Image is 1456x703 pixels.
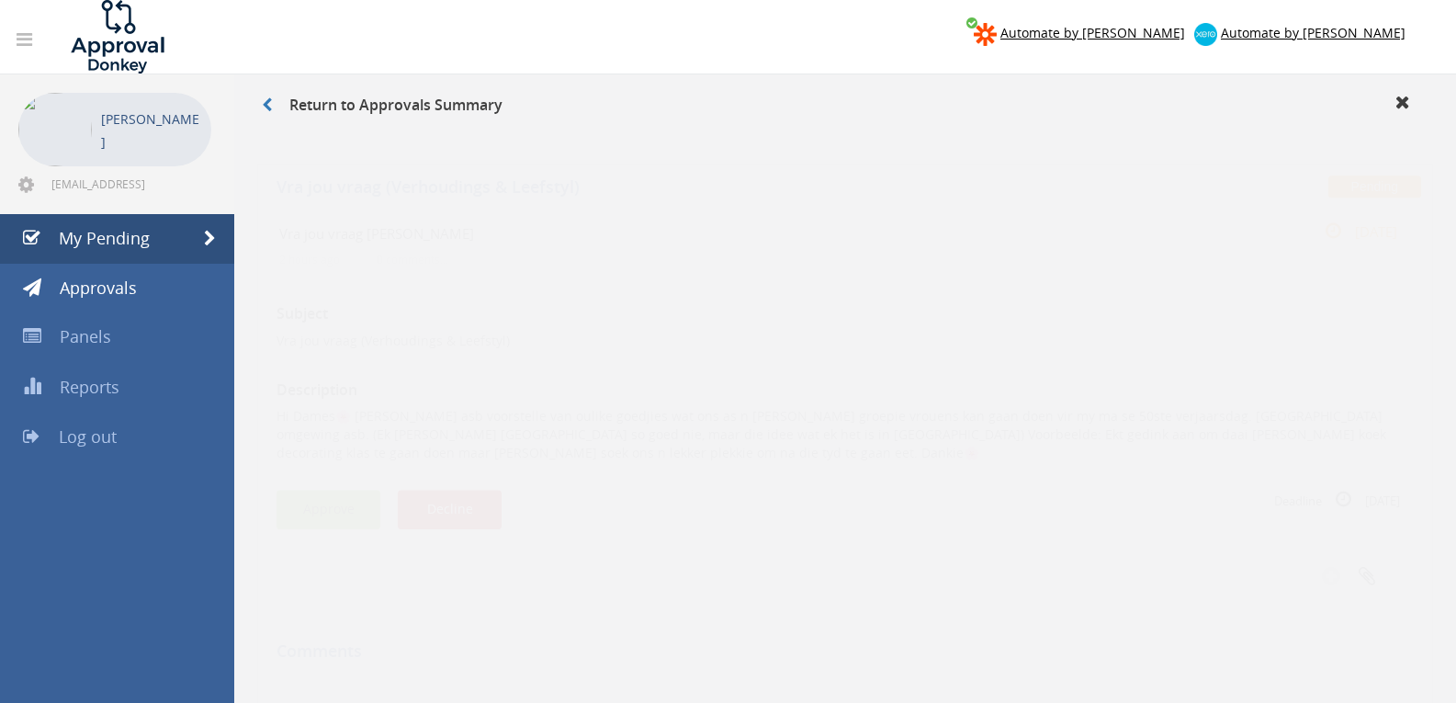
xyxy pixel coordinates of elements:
[59,227,150,249] span: My Pending
[101,108,202,153] p: [PERSON_NAME]
[1274,472,1400,493] small: Deadline [DATE]
[277,390,1414,445] p: Hi Dames🌸 [PERSON_NAME] asb voorstelle van oulike goedjies wat ons as n [PERSON_NAME] groepie vro...
[59,425,117,448] span: Log out
[1328,158,1421,180] span: Pending
[279,235,340,249] small: 2 hours ago
[1221,24,1405,41] span: Automate by [PERSON_NAME]
[398,472,502,512] button: Decline
[974,23,997,46] img: zapier-logomark.png
[277,289,1414,305] h3: Subject
[279,209,1223,224] h4: Vra jou vraag [PERSON_NAME]
[277,365,1414,381] h3: Description
[277,625,1400,643] h5: Comments
[1000,24,1185,41] span: Automate by [PERSON_NAME]
[60,325,111,347] span: Panels
[60,376,119,398] span: Reports
[277,472,380,512] button: Approve
[262,97,502,114] h3: Return to Approvals Summary
[51,176,208,191] span: [EMAIL_ADDRESS][DOMAIN_NAME]
[1194,23,1217,46] img: xero-logo.png
[1305,204,1397,224] small: [DATE]
[277,314,1414,333] p: Vra jou vraag (Verhoudings & Leefstyl)
[277,161,1076,184] h5: Vra jou vraag (Verhoudings & Leefstyl)
[60,277,137,299] span: Approvals
[377,235,448,249] small: 0 comments...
